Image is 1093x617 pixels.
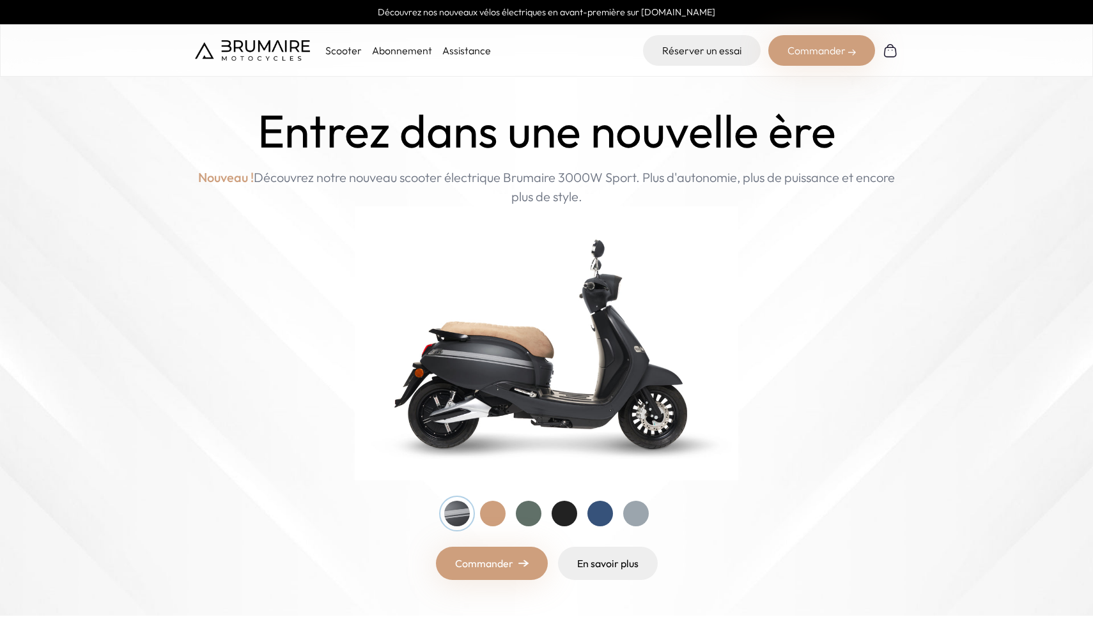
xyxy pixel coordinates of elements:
[883,43,898,58] img: Panier
[518,560,529,567] img: right-arrow.png
[436,547,548,580] a: Commander
[442,44,491,57] a: Assistance
[195,40,310,61] img: Brumaire Motocycles
[768,35,875,66] div: Commander
[198,168,254,187] span: Nouveau !
[558,547,658,580] a: En savoir plus
[325,43,362,58] p: Scooter
[258,105,836,158] h1: Entrez dans une nouvelle ère
[195,168,898,206] p: Découvrez notre nouveau scooter électrique Brumaire 3000W Sport. Plus d'autonomie, plus de puissa...
[643,35,761,66] a: Réserver un essai
[848,49,856,56] img: right-arrow-2.png
[372,44,432,57] a: Abonnement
